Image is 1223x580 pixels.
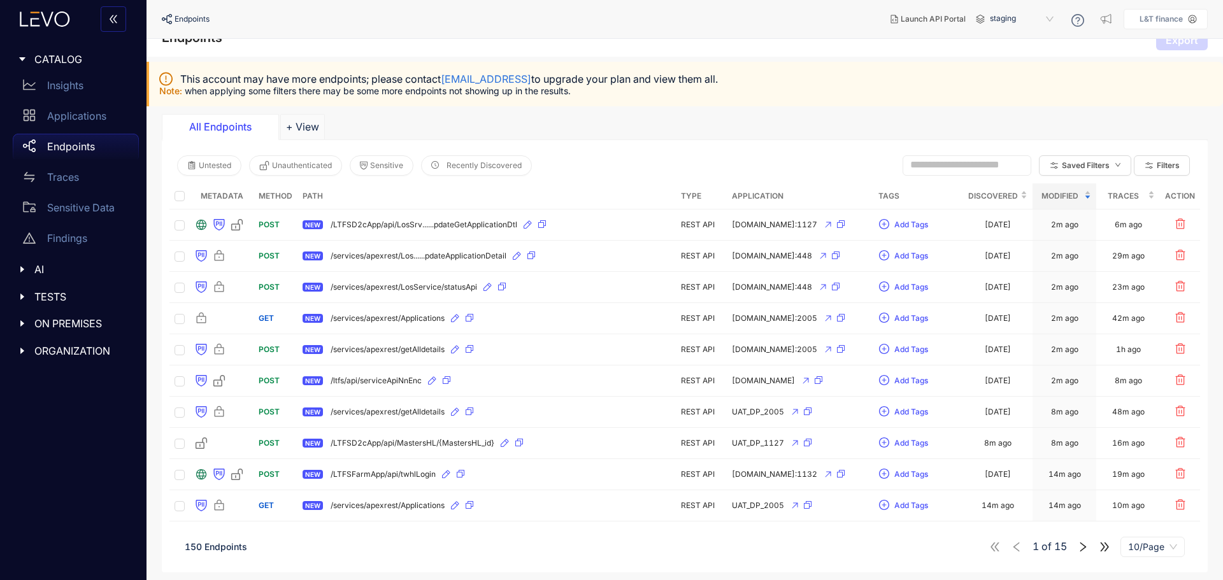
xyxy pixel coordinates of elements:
[878,495,929,516] button: plus-circleAdd Tags
[303,220,323,229] span: NEW
[350,155,413,176] button: Sensitive
[13,73,139,103] a: Insights
[331,407,445,416] span: /services/apexrest/getAlldetails
[732,407,784,416] span: UAT_DP_2005
[199,161,231,170] span: Untested
[681,470,722,479] div: REST API
[1099,541,1110,553] span: double-right
[18,346,27,355] span: caret-right
[259,469,280,479] span: POST
[13,164,139,195] a: Traces
[681,283,722,292] div: REST API
[681,407,722,416] div: REST API
[1054,541,1067,552] span: 15
[1140,15,1183,24] p: L&T finance
[13,103,139,134] a: Applications
[878,277,929,297] button: plus-circleAdd Tags
[879,219,889,230] span: plus-circle
[303,314,323,323] span: NEW
[878,402,929,422] button: plus-circleAdd Tags
[894,314,928,323] span: Add Tags
[1156,30,1208,50] button: Export
[173,121,268,132] div: All Endpoints
[18,55,27,64] span: caret-right
[1112,283,1145,292] div: 23m ago
[1051,283,1078,292] div: 2m ago
[1112,470,1145,479] div: 19m ago
[879,313,889,324] span: plus-circle
[18,319,27,328] span: caret-right
[676,183,727,209] th: Type
[1051,345,1078,354] div: 2m ago
[13,195,139,225] a: Sensitive Data
[879,250,889,262] span: plus-circle
[894,220,928,229] span: Add Tags
[681,439,722,448] div: REST API
[159,85,185,96] span: Note:
[873,183,963,209] th: Tags
[894,251,928,260] span: Add Tags
[985,220,1011,229] div: [DATE]
[18,265,27,274] span: caret-right
[1051,314,1078,323] div: 2m ago
[732,345,817,354] span: [DOMAIN_NAME]:2005
[879,437,889,449] span: plus-circle
[879,375,889,386] span: plus-circle
[1160,183,1200,209] th: Action
[681,501,722,510] div: REST API
[34,318,129,329] span: ON PREMISES
[1101,189,1145,203] span: Traces
[982,501,1014,510] div: 14m ago
[732,220,817,229] span: [DOMAIN_NAME]:1127
[1134,155,1190,176] button: Filters
[331,220,517,229] span: /LTFSD2cApp/api/LosSrv......pdateGetApplicationDtl
[47,80,83,91] p: Insights
[878,308,929,329] button: plus-circleAdd Tags
[1077,541,1089,553] span: right
[732,439,784,448] span: UAT_DP_1127
[1033,541,1067,552] span: of
[681,251,722,260] div: REST API
[259,438,280,448] span: POST
[249,155,342,176] button: Unauthenticated
[259,344,280,354] span: POST
[259,220,280,229] span: POST
[280,114,325,139] button: Add tab
[185,541,247,552] span: 150 Endpoints
[431,161,439,170] span: clock-circle
[1039,155,1131,176] button: Saved Filtersdown
[681,220,722,229] div: REST API
[985,407,1011,416] div: [DATE]
[894,283,928,292] span: Add Tags
[34,291,129,302] span: TESTS
[985,376,1011,385] div: [DATE]
[681,314,722,323] div: REST API
[1051,407,1078,416] div: 8m ago
[34,345,129,357] span: ORGANIZATION
[879,406,889,418] span: plus-circle
[190,183,254,209] th: Metadata
[984,439,1012,448] div: 8m ago
[303,407,323,416] span: NEW
[13,225,139,256] a: Findings
[303,251,323,260] span: NEW
[303,376,323,385] span: NEW
[894,407,928,416] span: Add Tags
[447,161,522,170] span: Recently Discovered
[732,470,817,479] span: [DOMAIN_NAME]:1132
[1096,183,1160,209] th: Traces
[297,183,676,209] th: Path
[259,251,280,260] span: POST
[8,256,139,283] div: AI
[8,310,139,337] div: ON PREMISES
[879,344,889,355] span: plus-circle
[331,470,436,479] span: /LTFSFarmApp/api/twhlLogin
[303,345,323,354] span: NEW
[1051,376,1078,385] div: 2m ago
[47,202,115,213] p: Sensitive Data
[331,283,477,292] span: /services/apexrest/LosService/statusApi
[879,281,889,293] span: plus-circle
[878,246,929,266] button: plus-circleAdd Tags
[272,161,332,170] span: Unauthenticated
[1112,251,1145,260] div: 29m ago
